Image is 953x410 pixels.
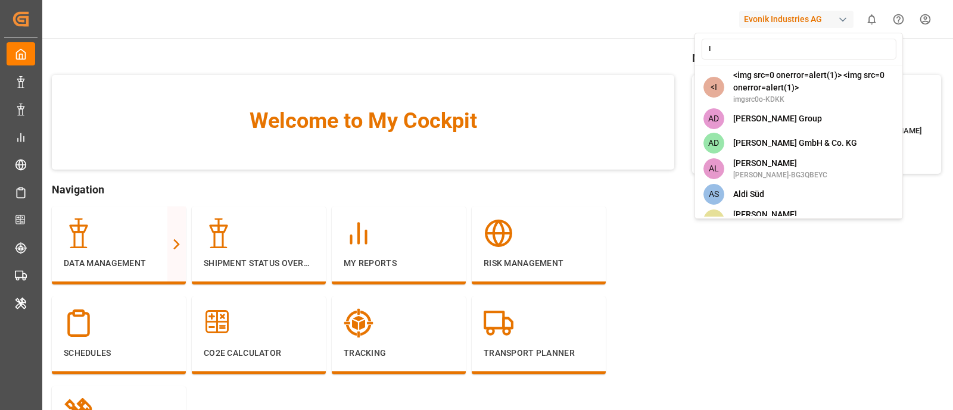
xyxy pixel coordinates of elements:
span: [PERSON_NAME]-BG3QBEYC [733,170,827,180]
span: AL [703,158,724,179]
span: [PERSON_NAME] Group [733,112,822,125]
span: [PERSON_NAME] [733,208,797,221]
span: AD [703,108,724,129]
span: <img src=0 onerror=alert(1)> <img src=0 onerror=alert(1)> [733,69,894,94]
input: Search an account... [701,39,896,60]
span: AS [703,184,724,205]
span: [PERSON_NAME] GmbH & Co. KG [733,137,857,149]
span: Aldi Süd [733,188,764,201]
span: AD [703,133,724,154]
span: AW [703,209,724,230]
span: [PERSON_NAME] [733,157,827,170]
span: <I [703,77,724,98]
span: imgsrc0o-KDKK [733,94,894,105]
